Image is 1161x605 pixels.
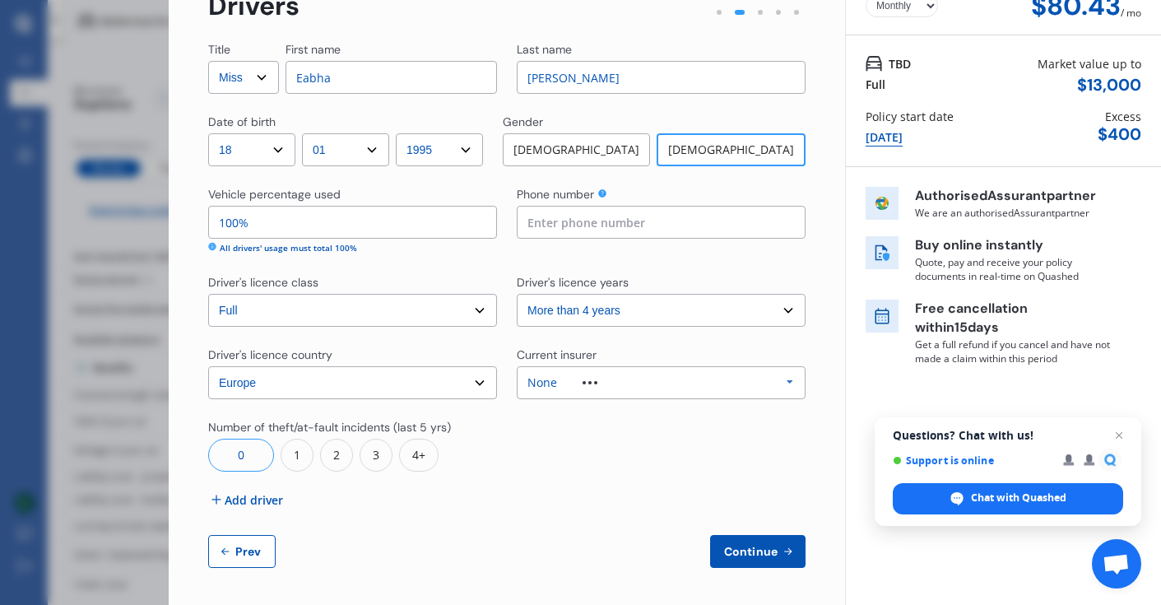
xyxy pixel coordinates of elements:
div: 4+ [399,439,439,472]
div: Phone number [517,186,594,202]
p: Buy online instantly [915,236,1112,255]
input: Enter first name [286,61,497,94]
div: Driver's licence years [517,274,629,291]
span: Continue [721,545,781,558]
div: Open chat [1092,539,1141,589]
div: 1 [281,439,313,472]
div: 3 [360,439,392,472]
div: 0 [208,439,274,472]
span: Questions? Chat with us! [893,429,1123,442]
div: [DEMOGRAPHIC_DATA] [657,133,806,166]
p: Quote, pay and receive your policy documents in real-time on Quashed [915,255,1112,283]
input: Enter percentage [208,206,497,239]
p: Get a full refund if you cancel and have not made a claim within this period [915,337,1112,365]
img: other.81dba5aafe580aa69f38.svg [583,381,597,384]
span: TBD [889,55,911,72]
div: Number of theft/at-fault incidents (last 5 yrs) [208,419,451,435]
span: Add driver [225,491,283,509]
div: First name [286,41,341,58]
p: We are an authorised Assurant partner [915,206,1112,220]
p: Free cancellation within 15 days [915,300,1112,337]
div: [DEMOGRAPHIC_DATA] [503,133,650,166]
div: Last name [517,41,572,58]
img: buy online icon [866,236,899,269]
span: Support is online [893,454,1052,467]
div: Market value up to [1038,55,1141,72]
div: 2 [320,439,353,472]
div: All drivers' usage must total 100% [220,242,357,254]
div: Driver's licence class [208,274,318,291]
div: Title [208,41,230,58]
span: Close chat [1109,426,1129,445]
input: Enter phone number [517,206,806,239]
div: None [527,377,557,389]
div: Driver's licence country [208,347,332,363]
div: Excess [1105,108,1141,125]
div: Vehicle percentage used [208,186,341,202]
p: Authorised Assurant partner [915,187,1112,206]
div: [DATE] [866,128,903,147]
div: Policy start date [866,108,954,125]
img: free cancel icon [866,300,899,333]
span: Prev [232,545,265,558]
div: Gender [503,114,543,130]
div: $ 400 [1098,125,1141,144]
div: Current insurer [517,347,597,363]
button: Prev [208,535,276,568]
span: Chat with Quashed [971,491,1066,505]
div: Full [866,76,885,93]
button: Continue [710,535,806,568]
div: Date of birth [208,114,276,130]
div: Chat with Quashed [893,483,1123,514]
input: Enter last name [517,61,806,94]
div: $ 13,000 [1077,76,1141,95]
img: insurer icon [866,187,899,220]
